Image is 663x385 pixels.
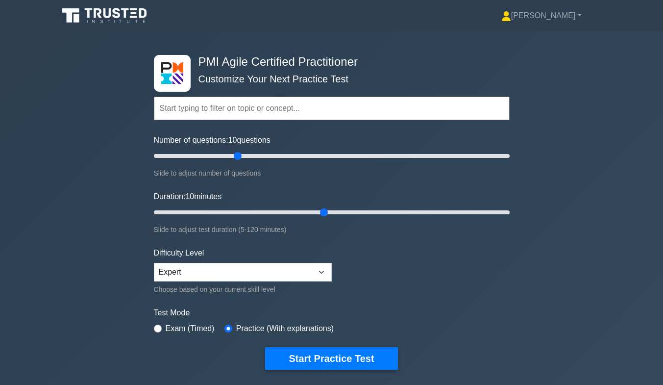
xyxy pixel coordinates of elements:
label: Practice (With explanations) [236,323,334,334]
label: Exam (Timed) [166,323,215,334]
span: 10 [228,136,237,144]
button: Start Practice Test [265,347,397,370]
label: Difficulty Level [154,247,204,259]
span: 10 [185,192,194,201]
label: Duration: minutes [154,191,222,203]
div: Choose based on your current skill level [154,283,332,295]
h4: PMI Agile Certified Practitioner [195,55,462,69]
div: Slide to adjust test duration (5-120 minutes) [154,224,510,235]
label: Test Mode [154,307,510,319]
a: [PERSON_NAME] [478,6,605,26]
input: Start typing to filter on topic or concept... [154,97,510,120]
label: Number of questions: questions [154,134,270,146]
div: Slide to adjust number of questions [154,167,510,179]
